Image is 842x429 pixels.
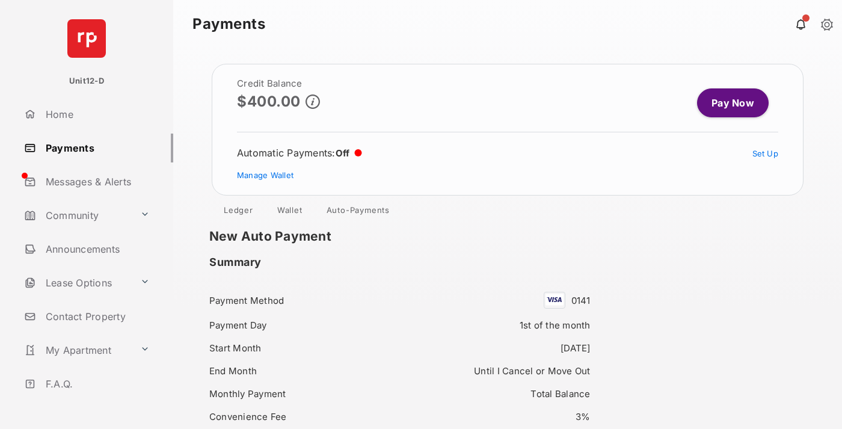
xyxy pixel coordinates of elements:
[19,369,173,398] a: F.A.Q.
[209,409,392,425] div: Convenience Fee
[209,317,392,333] div: Payment Day
[209,363,392,379] div: End Month
[209,340,392,356] div: Start Month
[474,365,590,377] span: Until I Cancel or Move Out
[19,167,173,196] a: Messages & Alerts
[237,79,320,88] h2: Credit Balance
[67,19,106,58] img: svg+xml;base64,PHN2ZyB4bWxucz0iaHR0cDovL3d3dy53My5vcmcvMjAwMC9zdmciIHdpZHRoPSI2NCIgaGVpZ2h0PSI2NC...
[237,93,301,110] p: $400.00
[19,336,135,365] a: My Apartment
[571,295,591,306] span: 0141
[19,100,173,129] a: Home
[19,134,173,162] a: Payments
[317,205,399,220] a: Auto-Payments
[192,17,265,31] strong: Payments
[69,75,104,87] p: Unit12-D
[19,302,173,331] a: Contact Property
[214,205,263,220] a: Ledger
[209,292,392,309] div: Payment Method
[209,256,262,269] h2: Summary
[19,235,173,264] a: Announcements
[19,268,135,297] a: Lease Options
[237,170,293,180] a: Manage Wallet
[336,147,350,159] span: Off
[561,342,591,354] span: [DATE]
[752,149,779,158] a: Set Up
[268,205,312,220] a: Wallet
[530,388,590,400] span: Total Balance
[237,147,362,159] div: Automatic Payments :
[209,229,609,244] h1: New Auto Payment
[19,201,135,230] a: Community
[407,409,590,425] div: 3%
[209,386,392,402] div: Monthly Payment
[520,319,591,331] span: 1st of the month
